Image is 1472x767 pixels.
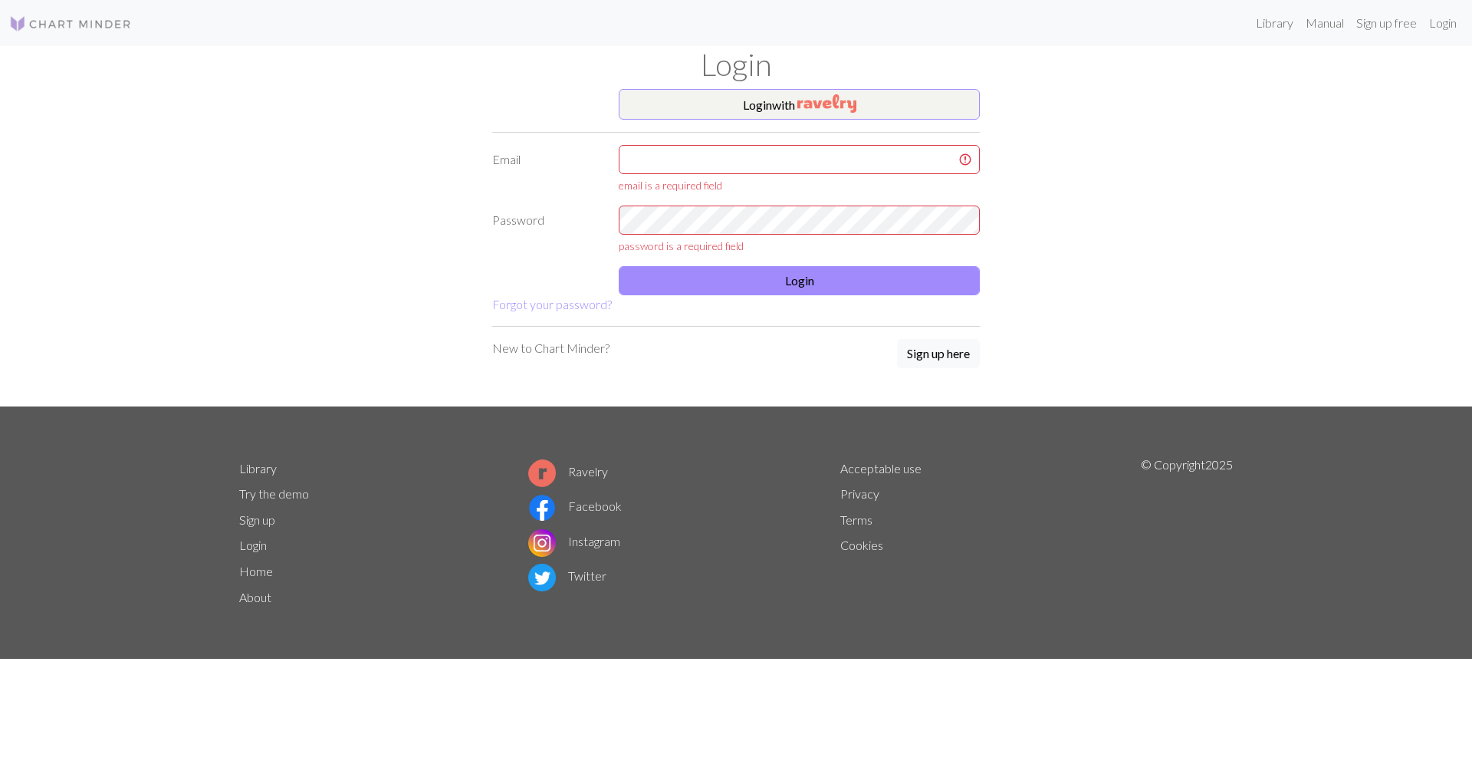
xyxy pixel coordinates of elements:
p: New to Chart Minder? [492,339,609,357]
button: Login [619,266,980,295]
p: © Copyright 2025 [1141,456,1233,611]
img: Instagram logo [528,529,556,557]
img: Facebook logo [528,494,556,522]
a: Login [239,538,267,552]
div: email is a required field [619,177,980,193]
a: Library [1250,8,1299,38]
a: Login [1423,8,1463,38]
img: Logo [9,15,132,33]
button: Loginwith [619,89,980,120]
a: Cookies [840,538,883,552]
img: Ravelry [797,94,856,113]
a: Try the demo [239,486,309,501]
a: Acceptable use [840,461,922,476]
label: Password [483,206,609,254]
img: Ravelry logo [528,459,556,487]
a: Library [239,461,277,476]
a: Sign up free [1350,8,1423,38]
a: Privacy [840,486,879,501]
a: Sign up here [897,339,980,370]
img: Twitter logo [528,564,556,591]
button: Sign up here [897,339,980,368]
a: About [239,590,271,604]
a: Twitter [528,568,606,583]
a: Terms [840,512,872,527]
label: Email [483,145,609,193]
a: Home [239,564,273,578]
a: Sign up [239,512,275,527]
a: Facebook [528,499,622,513]
div: password is a required field [619,238,980,254]
a: Instagram [528,534,620,548]
a: Ravelry [528,464,608,479]
h1: Login [230,46,1242,83]
a: Forgot your password? [492,297,612,311]
a: Manual [1299,8,1350,38]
